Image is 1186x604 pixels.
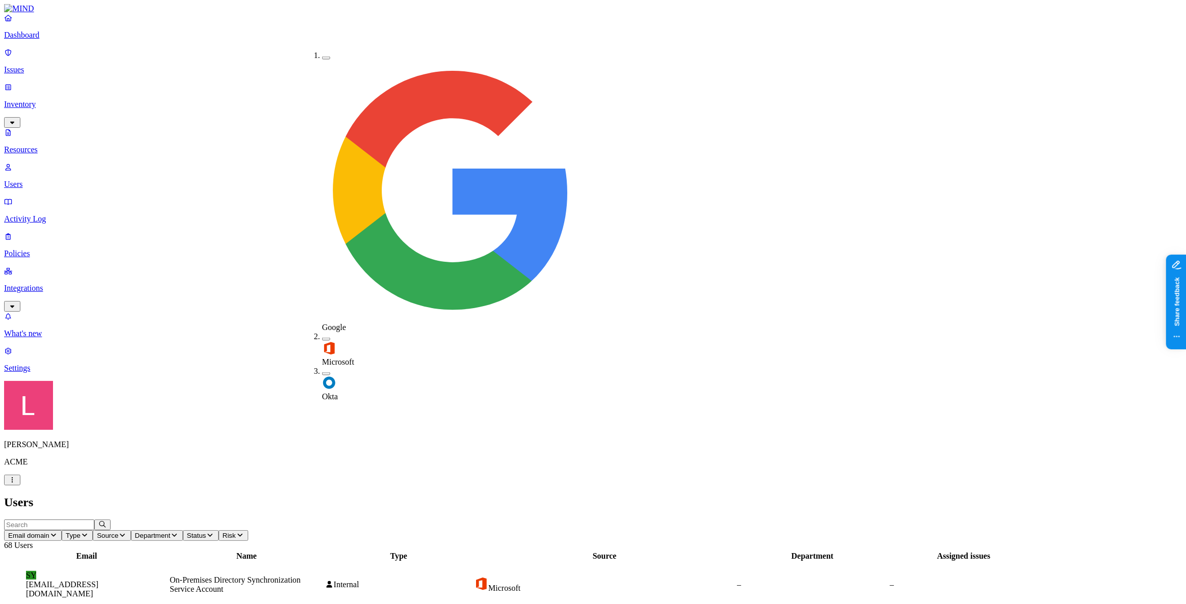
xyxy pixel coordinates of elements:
span: Internal [334,580,359,589]
a: What's new [4,312,1182,338]
span: 68 Users [4,541,33,550]
a: MIND [4,4,1182,13]
span: – [890,580,894,589]
span: Status [187,532,206,539]
img: office-365 [474,576,488,591]
span: Department [135,532,171,539]
span: Type [66,532,81,539]
h2: Users [4,496,1182,509]
a: Activity Log [4,197,1182,224]
span: Google [322,323,346,332]
p: Policies [4,249,1182,258]
a: Integrations [4,266,1182,310]
img: google-workspace [322,60,583,321]
div: Department [737,552,888,561]
p: Dashboard [4,31,1182,40]
img: office-365 [322,341,336,355]
p: ACME [4,457,1182,466]
div: Source [474,552,735,561]
span: Okta [322,392,338,401]
div: On-Premises Directory Synchronization Service Account [170,575,323,594]
span: Risk [223,532,236,539]
span: Microsoft [322,358,354,366]
img: okta2 [322,376,336,390]
p: Integrations [4,284,1182,293]
a: Settings [4,346,1182,373]
p: What's new [4,329,1182,338]
span: SY [26,571,36,580]
p: [PERSON_NAME] [4,440,1182,449]
a: Users [4,162,1182,189]
span: Microsoft [488,584,520,592]
p: Settings [4,364,1182,373]
a: Policies [4,232,1182,258]
a: Issues [4,48,1182,74]
div: Type [325,552,472,561]
img: Landen Brown [4,381,53,430]
input: Search [4,519,94,530]
span: Email domain [8,532,49,539]
img: MIND [4,4,34,13]
span: – [737,580,741,589]
div: Name [170,552,323,561]
div: Assigned issues [890,552,1038,561]
a: Dashboard [4,13,1182,40]
a: Resources [4,128,1182,154]
span: Source [97,532,118,539]
p: Resources [4,145,1182,154]
a: Inventory [4,83,1182,126]
p: Users [4,180,1182,189]
p: Activity Log [4,214,1182,224]
p: Issues [4,65,1182,74]
div: Email [6,552,168,561]
p: Inventory [4,100,1182,109]
figcaption: [EMAIL_ADDRESS][DOMAIN_NAME] [26,580,147,598]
